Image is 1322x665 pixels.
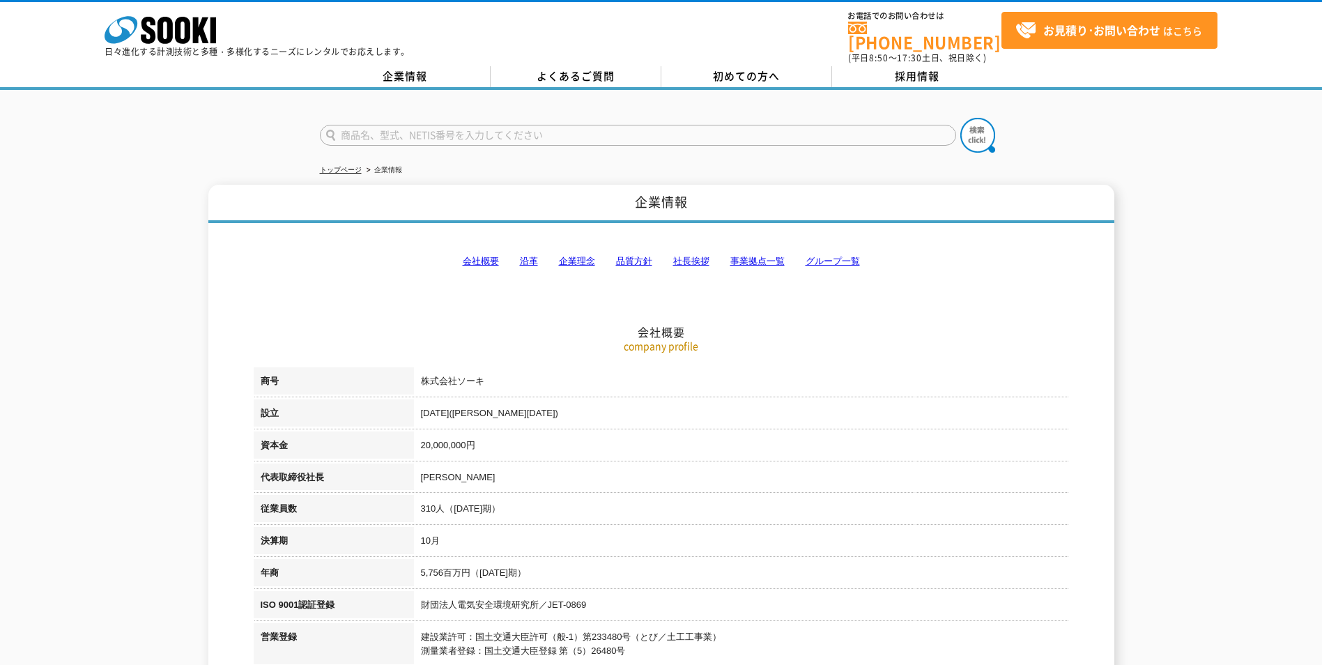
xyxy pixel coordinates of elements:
[254,527,414,559] th: 決算期
[254,495,414,527] th: 従業員数
[320,125,956,146] input: 商品名、型式、NETIS番号を入力してください
[897,52,922,64] span: 17:30
[414,464,1069,496] td: [PERSON_NAME]
[520,256,538,266] a: 沿革
[208,185,1114,223] h1: 企業情報
[414,495,1069,527] td: 310人（[DATE]期）
[105,47,410,56] p: 日々進化する計測技術と多種・多様化するニーズにレンタルでお応えします。
[463,256,499,266] a: 会社概要
[254,464,414,496] th: 代表取締役社長
[320,166,362,174] a: トップページ
[254,367,414,399] th: 商号
[320,66,491,87] a: 企業情報
[673,256,709,266] a: 社長挨拶
[414,399,1069,431] td: [DATE]([PERSON_NAME][DATE])
[960,118,995,153] img: btn_search.png
[869,52,889,64] span: 8:50
[254,431,414,464] th: 資本金
[730,256,785,266] a: 事業拠点一覧
[254,559,414,591] th: 年商
[414,367,1069,399] td: 株式会社ソーキ
[848,12,1001,20] span: お電話でのお問い合わせは
[1001,12,1217,49] a: お見積り･お問い合わせはこちら
[848,22,1001,50] a: [PHONE_NUMBER]
[491,66,661,87] a: よくあるご質問
[713,68,780,84] span: 初めての方へ
[661,66,832,87] a: 初めての方へ
[414,591,1069,623] td: 財団法人電気安全環境研究所／JET-0869
[254,399,414,431] th: 設立
[848,52,986,64] span: (平日 ～ 土日、祝日除く)
[1043,22,1160,38] strong: お見積り･お問い合わせ
[364,163,402,178] li: 企業情報
[559,256,595,266] a: 企業理念
[1015,20,1202,41] span: はこちら
[806,256,860,266] a: グループ一覧
[254,185,1069,339] h2: 会社概要
[414,431,1069,464] td: 20,000,000円
[832,66,1003,87] a: 採用情報
[616,256,652,266] a: 品質方針
[414,559,1069,591] td: 5,756百万円（[DATE]期）
[414,527,1069,559] td: 10月
[254,591,414,623] th: ISO 9001認証登録
[254,339,1069,353] p: company profile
